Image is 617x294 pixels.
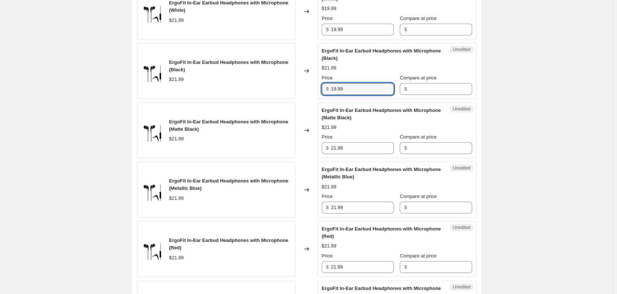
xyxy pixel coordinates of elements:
span: Unedited [453,165,470,171]
span: Unedited [453,284,470,290]
img: 23-0091_HEA_shopPana_maincarousel_2048x2048_RP-TCM125-K_80x.jpg [141,0,163,23]
span: Price [322,194,333,199]
span: ErgoFit In-Ear Earbud Headphones with Microphone (Red) [322,226,441,239]
div: $21.99 [322,64,337,72]
span: ErgoFit In-Ear Earbud Headphones with Microphone (Black) [169,59,289,72]
div: $21.99 [169,135,184,143]
span: Compare at price [400,16,437,21]
div: $19.99 [322,5,337,12]
span: Compare at price [400,75,437,81]
span: Unedited [453,106,470,112]
div: $21.99 [322,242,337,250]
span: $ [404,264,407,270]
span: Unedited [453,225,470,230]
span: Price [322,253,333,259]
span: ErgoFit In-Ear Earbud Headphones with Microphone (Matte Black) [169,119,289,132]
span: $ [404,145,407,151]
span: $ [326,145,329,151]
div: $21.99 [169,76,184,83]
div: $21.99 [322,183,337,191]
span: ErgoFit In-Ear Earbud Headphones with Microphone (Black) [322,48,441,61]
img: 23-0091_HEA_shopPana_maincarousel_2048x2048_RP-TCM125-K_80x.jpg [141,238,163,260]
span: $ [404,86,407,92]
span: Compare at price [400,194,437,199]
span: $ [326,205,329,210]
span: $ [326,27,329,32]
div: $21.99 [169,254,184,261]
span: Compare at price [400,253,437,259]
span: $ [404,27,407,32]
span: Compare at price [400,134,437,140]
span: ErgoFit In-Ear Earbud Headphones with Microphone (Red) [169,237,289,250]
span: $ [404,205,407,210]
div: $21.99 [169,17,184,24]
span: Price [322,75,333,81]
span: $ [326,264,329,270]
div: $21.99 [322,124,337,131]
div: $21.99 [169,195,184,202]
span: $ [326,86,329,92]
img: 23-0091_HEA_shopPana_maincarousel_2048x2048_RP-TCM125-K_80x.jpg [141,179,163,201]
span: ErgoFit In-Ear Earbud Headphones with Microphone (Matte Black) [322,107,441,120]
span: ErgoFit In-Ear Earbud Headphones with Microphone (Metallic Blue) [169,178,289,191]
span: Price [322,16,333,21]
span: Unedited [453,47,470,52]
img: 23-0091_HEA_shopPana_maincarousel_2048x2048_RP-TCM125-K_80x.jpg [141,119,163,141]
span: ErgoFit In-Ear Earbud Headphones with Microphone (Metallic Blue) [322,167,441,180]
img: 23-0091_HEA_shopPana_maincarousel_2048x2048_RP-TCM125-K_80x.jpg [141,60,163,82]
span: Price [322,134,333,140]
